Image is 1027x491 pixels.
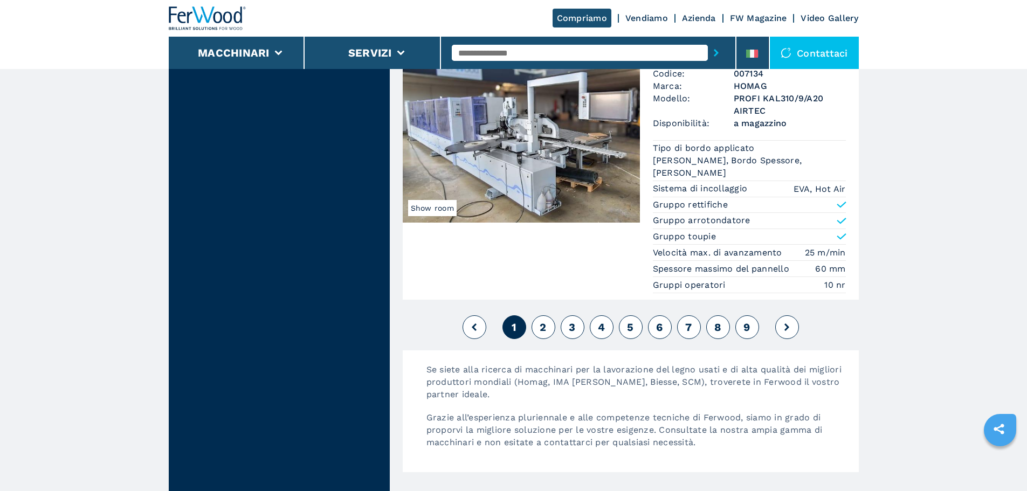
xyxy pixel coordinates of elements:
span: Show room [408,200,457,216]
img: Bordatrice Singola HOMAG PROFI KAL310/9/A20 AIRTEC [403,39,640,223]
a: Bordatrice Singola HOMAG PROFI KAL310/9/A20 AIRTECShow room007134[PERSON_NAME]Codice:007134Marca:... [403,39,859,300]
button: 6 [648,315,672,339]
span: Modello: [653,92,734,117]
p: Gruppo arrotondatore [653,215,750,226]
img: Ferwood [169,6,246,30]
p: Tipo di bordo applicato [653,142,757,154]
em: EVA, Hot Air [794,183,846,195]
span: Codice: [653,67,734,80]
p: Gruppo toupie [653,231,716,243]
a: Compriamo [553,9,611,27]
a: sharethis [985,416,1012,442]
button: Servizi [348,46,392,59]
button: Macchinari [198,46,270,59]
img: Contattaci [781,47,791,58]
p: Sistema di incollaggio [653,183,750,195]
button: 1 [502,315,526,339]
em: 25 m/min [805,246,846,259]
span: 9 [743,321,750,334]
a: Video Gallery [801,13,858,23]
p: Se siete alla ricerca di macchinari per la lavorazione del legno usati e di alta qualità dei migl... [416,363,859,411]
button: 4 [590,315,614,339]
div: Contattaci [770,37,859,69]
h3: 007134 [734,67,846,80]
h3: HOMAG [734,80,846,92]
p: Grazie all’esperienza pluriennale e alle competenze tecniche di Ferwood, siamo in grado di propor... [416,411,859,459]
span: 6 [656,321,663,334]
span: 1 [512,321,516,334]
em: [PERSON_NAME], Bordo Spessore, [PERSON_NAME] [653,154,846,179]
em: 60 mm [815,262,845,275]
span: Disponibilità: [653,117,734,129]
p: Gruppo rettifiche [653,199,728,211]
h3: PROFI KAL310/9/A20 AIRTEC [734,92,846,117]
button: 8 [706,315,730,339]
span: 4 [598,321,605,334]
p: Gruppi operatori [653,279,728,291]
span: 8 [714,321,721,334]
a: FW Magazine [730,13,787,23]
span: 7 [685,321,692,334]
a: Vendiamo [625,13,668,23]
iframe: Chat [981,442,1019,483]
span: 5 [627,321,633,334]
a: Azienda [682,13,716,23]
em: 10 nr [824,279,845,291]
button: submit-button [708,40,725,65]
span: 3 [569,321,575,334]
button: 9 [735,315,759,339]
button: 2 [532,315,555,339]
p: Velocità max. di avanzamento [653,247,785,259]
button: 3 [561,315,584,339]
button: 7 [677,315,701,339]
span: a magazzino [734,117,846,129]
button: 5 [619,315,643,339]
span: Marca: [653,80,734,92]
p: Spessore massimo del pannello [653,263,792,275]
span: 2 [540,321,546,334]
